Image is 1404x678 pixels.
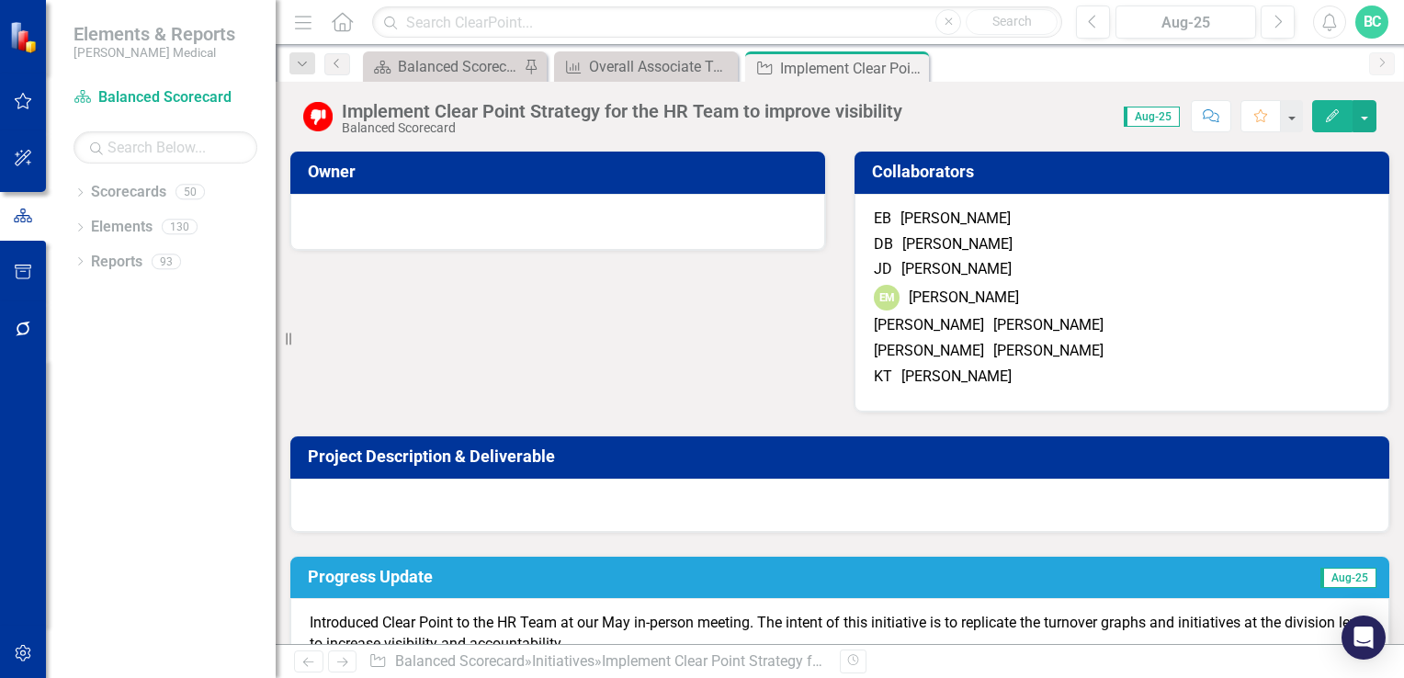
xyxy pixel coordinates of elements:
small: [PERSON_NAME] Medical [74,45,235,60]
a: Balanced Scorecard Welcome Page [368,55,519,78]
div: [PERSON_NAME] [901,259,1012,280]
a: Reports [91,252,142,273]
button: Search [966,9,1058,35]
input: Search ClearPoint... [372,6,1062,39]
span: Search [992,14,1032,28]
h3: Progress Update [308,568,1039,586]
img: ClearPoint Strategy [9,20,41,52]
h3: Project Description & Deliverable [308,447,1378,466]
span: Aug-25 [1124,107,1180,127]
div: Overall Associate Turnover (Rolling 12 Mos.) [589,55,733,78]
div: [PERSON_NAME] [909,288,1019,309]
div: EM [874,285,900,311]
img: Below Target [303,102,333,131]
a: Initiatives [532,652,594,670]
div: Balanced Scorecard Welcome Page [398,55,519,78]
span: Elements & Reports [74,23,235,45]
div: 93 [152,254,181,269]
div: JD [874,259,892,280]
div: [PERSON_NAME] [900,209,1011,230]
div: [PERSON_NAME] [874,341,984,362]
input: Search Below... [74,131,257,164]
div: [PERSON_NAME] [901,367,1012,388]
div: Implement Clear Point Strategy for the HR Team to improve visibility [780,57,924,80]
div: DB [874,234,893,255]
p: Introduced Clear Point to the HR Team at our May in-person meeting. The intent of this initiative... [310,613,1370,659]
div: [PERSON_NAME] [902,234,1013,255]
div: Aug-25 [1122,12,1250,34]
a: Balanced Scorecard [395,652,525,670]
a: Overall Associate Turnover (Rolling 12 Mos.) [559,55,733,78]
div: EB [874,209,891,230]
div: [PERSON_NAME] [993,341,1104,362]
div: Open Intercom Messenger [1342,616,1386,660]
a: Balanced Scorecard [74,87,257,108]
div: KT [874,367,892,388]
h3: Collaborators [872,163,1378,181]
div: 130 [162,220,198,235]
div: 50 [175,185,205,200]
div: » » [368,651,826,672]
div: Implement Clear Point Strategy for the HR Team to improve visibility [342,101,902,121]
a: Scorecards [91,182,166,203]
a: Elements [91,217,153,238]
button: BC [1355,6,1388,39]
div: [PERSON_NAME] [874,315,984,336]
h3: Owner [308,163,814,181]
div: [PERSON_NAME] [993,315,1104,336]
div: Balanced Scorecard [342,121,902,135]
button: Aug-25 [1115,6,1256,39]
span: Aug-25 [1320,568,1376,588]
div: Implement Clear Point Strategy for the HR Team to improve visibility [602,652,1042,670]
